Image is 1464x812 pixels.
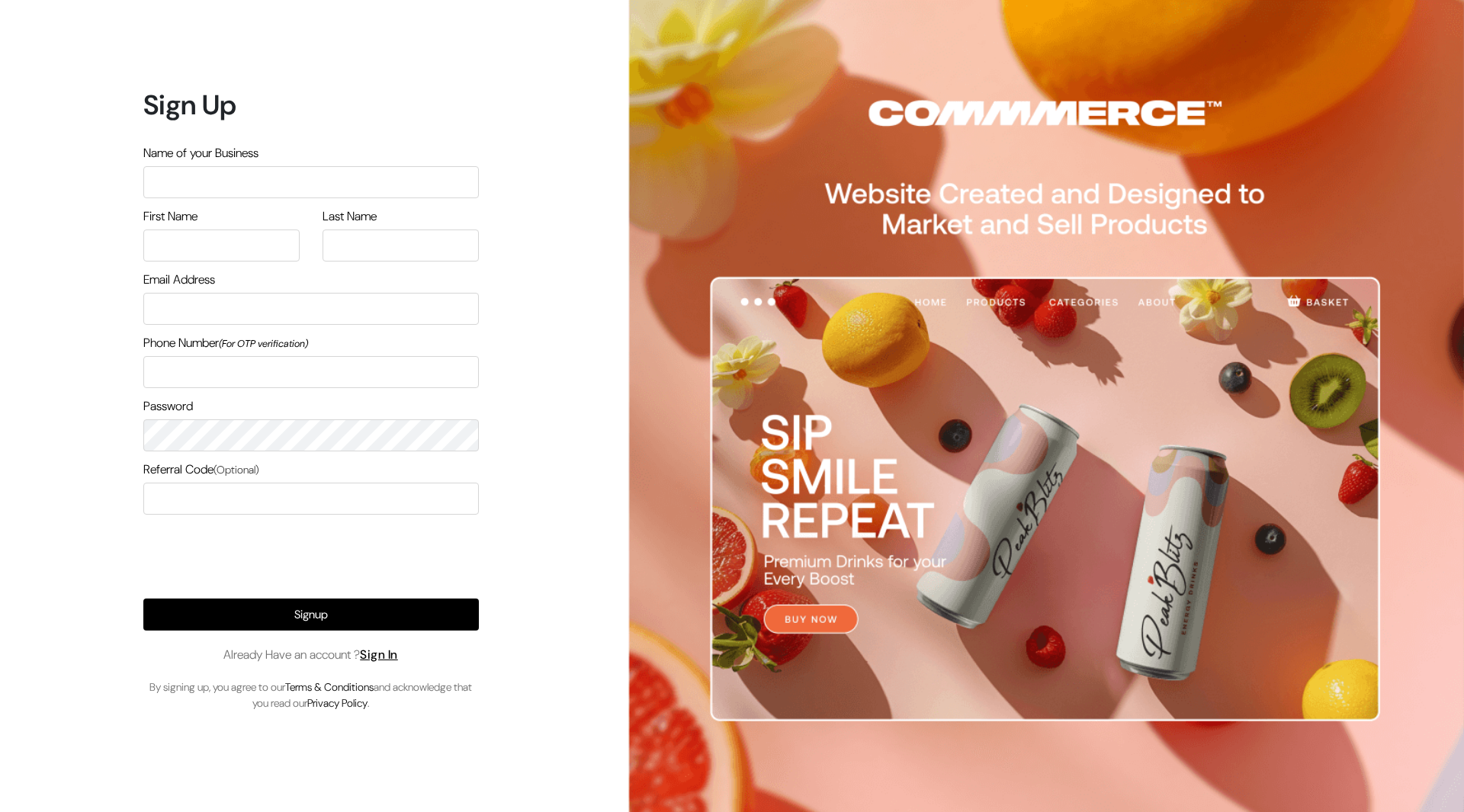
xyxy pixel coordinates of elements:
button: Signup [143,599,479,631]
label: Referral Code [143,461,259,479]
label: Password [143,397,193,416]
iframe: reCAPTCHA [195,524,427,583]
label: First Name [143,207,197,226]
h1: Sign Up [143,88,479,121]
label: Phone Number [143,334,308,352]
a: Privacy Policy [307,696,368,710]
label: Name of your Business [143,144,258,162]
label: Last Name [323,207,377,226]
p: By signing up, you agree to our and acknowledge that you read our . [143,679,479,711]
a: Sign In [360,647,398,663]
label: Email Address [143,271,215,289]
a: Terms & Conditions [285,680,374,694]
span: Already Have an account ? [223,646,398,664]
i: (For OTP verification) [219,337,308,350]
span: (Optional) [213,463,259,477]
